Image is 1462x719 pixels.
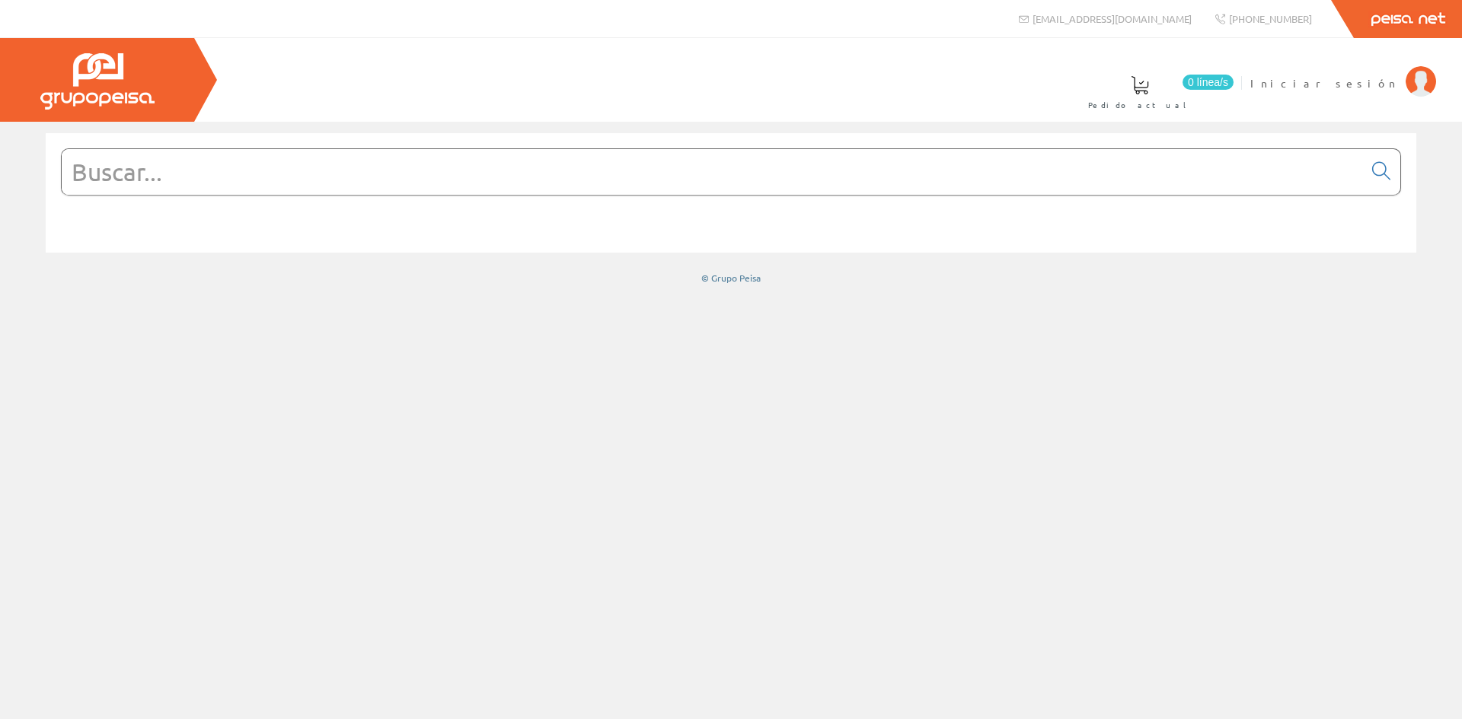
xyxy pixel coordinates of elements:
span: Pedido actual [1088,97,1192,113]
div: © Grupo Peisa [46,272,1416,285]
span: [EMAIL_ADDRESS][DOMAIN_NAME] [1033,12,1192,25]
img: Grupo Peisa [40,53,155,110]
span: 0 línea/s [1183,75,1234,90]
a: Iniciar sesión [1250,63,1436,78]
span: [PHONE_NUMBER] [1229,12,1312,25]
span: Iniciar sesión [1250,75,1398,91]
input: Buscar... [62,149,1363,195]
